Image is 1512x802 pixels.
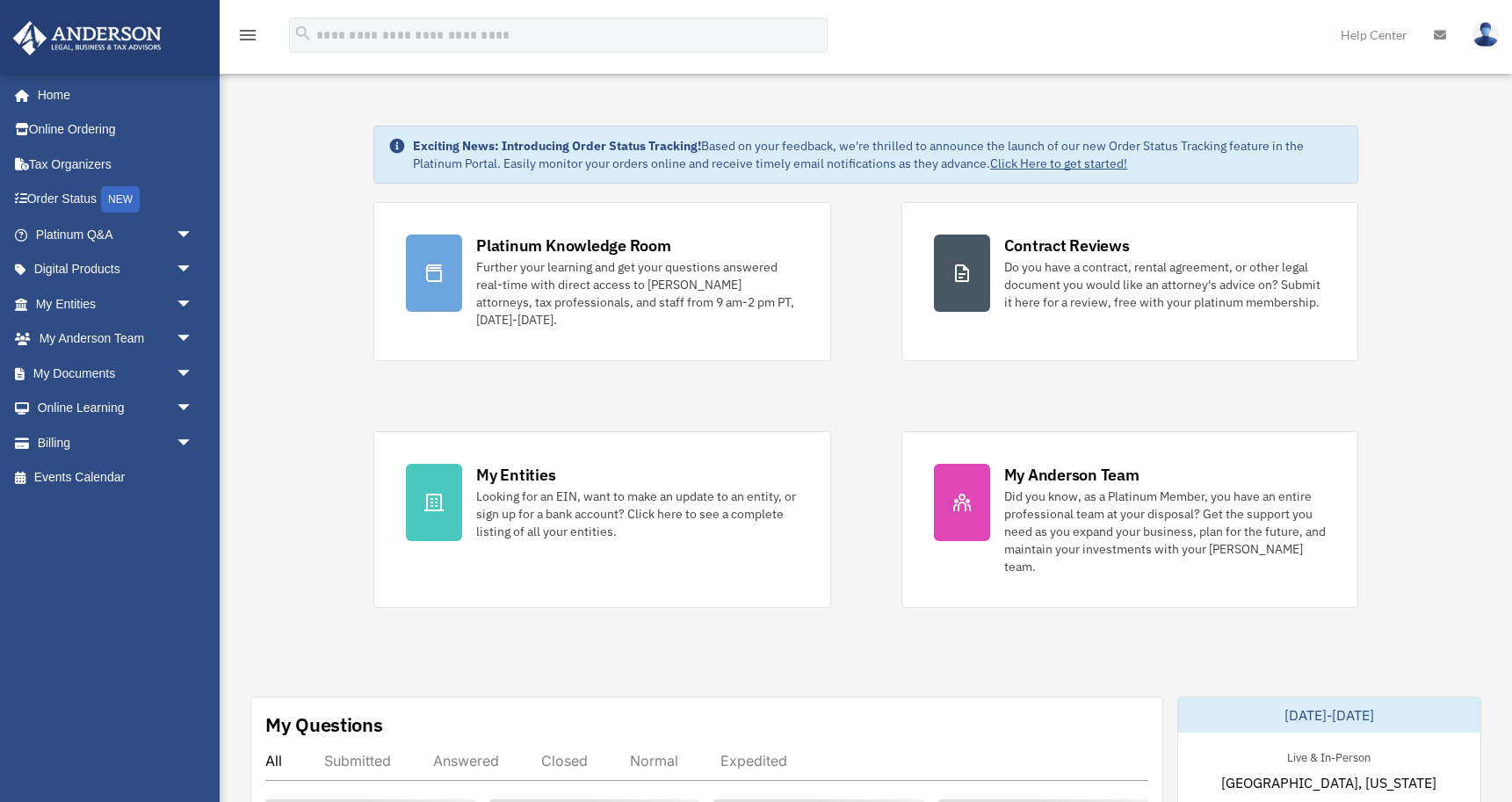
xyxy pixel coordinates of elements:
a: Tax Organizers [12,147,220,182]
span: arrow_drop_down [176,356,211,392]
div: My Questions [265,712,383,738]
a: My Anderson Teamarrow_drop_down [12,322,220,357]
a: Platinum Q&Aarrow_drop_down [12,217,220,252]
div: Normal [630,752,678,769]
span: arrow_drop_down [176,425,211,461]
a: My Documentsarrow_drop_down [12,356,220,391]
a: My Anderson Team Did you know, as a Platinum Member, you have an entire professional team at your... [901,431,1358,608]
span: [GEOGRAPHIC_DATA], [US_STATE] [1221,772,1436,793]
div: Live & In-Person [1273,747,1385,765]
span: arrow_drop_down [176,217,211,253]
div: NEW [101,186,140,213]
div: Do you have a contract, rental agreement, or other legal document you would like an attorney's ad... [1004,258,1326,311]
div: My Anderson Team [1004,464,1139,486]
a: Online Learningarrow_drop_down [12,391,220,426]
div: Further your learning and get your questions answered real-time with direct access to [PERSON_NAM... [476,258,798,329]
a: Platinum Knowledge Room Further your learning and get your questions answered real-time with dire... [373,202,830,361]
a: Contract Reviews Do you have a contract, rental agreement, or other legal document you would like... [901,202,1358,361]
a: Online Ordering [12,112,220,148]
div: Looking for an EIN, want to make an update to an entity, or sign up for a bank account? Click her... [476,488,798,540]
strong: Exciting News: Introducing Order Status Tracking! [413,138,701,154]
a: Home [12,77,211,112]
a: Order StatusNEW [12,182,220,218]
i: search [293,24,313,43]
div: Answered [433,752,499,769]
a: My Entitiesarrow_drop_down [12,286,220,322]
div: Based on your feedback, we're thrilled to announce the launch of our new Order Status Tracking fe... [413,137,1343,172]
a: Click Here to get started! [990,155,1127,171]
i: menu [237,25,258,46]
a: My Entities Looking for an EIN, want to make an update to an entity, or sign up for a bank accoun... [373,431,830,608]
div: Expedited [720,752,787,769]
div: Did you know, as a Platinum Member, you have an entire professional team at your disposal? Get th... [1004,488,1326,575]
div: Submitted [324,752,391,769]
div: My Entities [476,464,555,486]
div: Platinum Knowledge Room [476,235,671,256]
span: arrow_drop_down [176,286,211,322]
img: User Pic [1472,22,1499,47]
a: Digital Productsarrow_drop_down [12,252,220,287]
div: [DATE]-[DATE] [1178,697,1480,733]
div: All [265,752,282,769]
div: Contract Reviews [1004,235,1130,256]
img: Anderson Advisors Platinum Portal [8,21,167,55]
span: arrow_drop_down [176,322,211,358]
a: Billingarrow_drop_down [12,425,220,460]
div: Closed [541,752,588,769]
span: arrow_drop_down [176,391,211,427]
a: Events Calendar [12,460,220,495]
a: menu [237,31,258,46]
span: arrow_drop_down [176,252,211,288]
